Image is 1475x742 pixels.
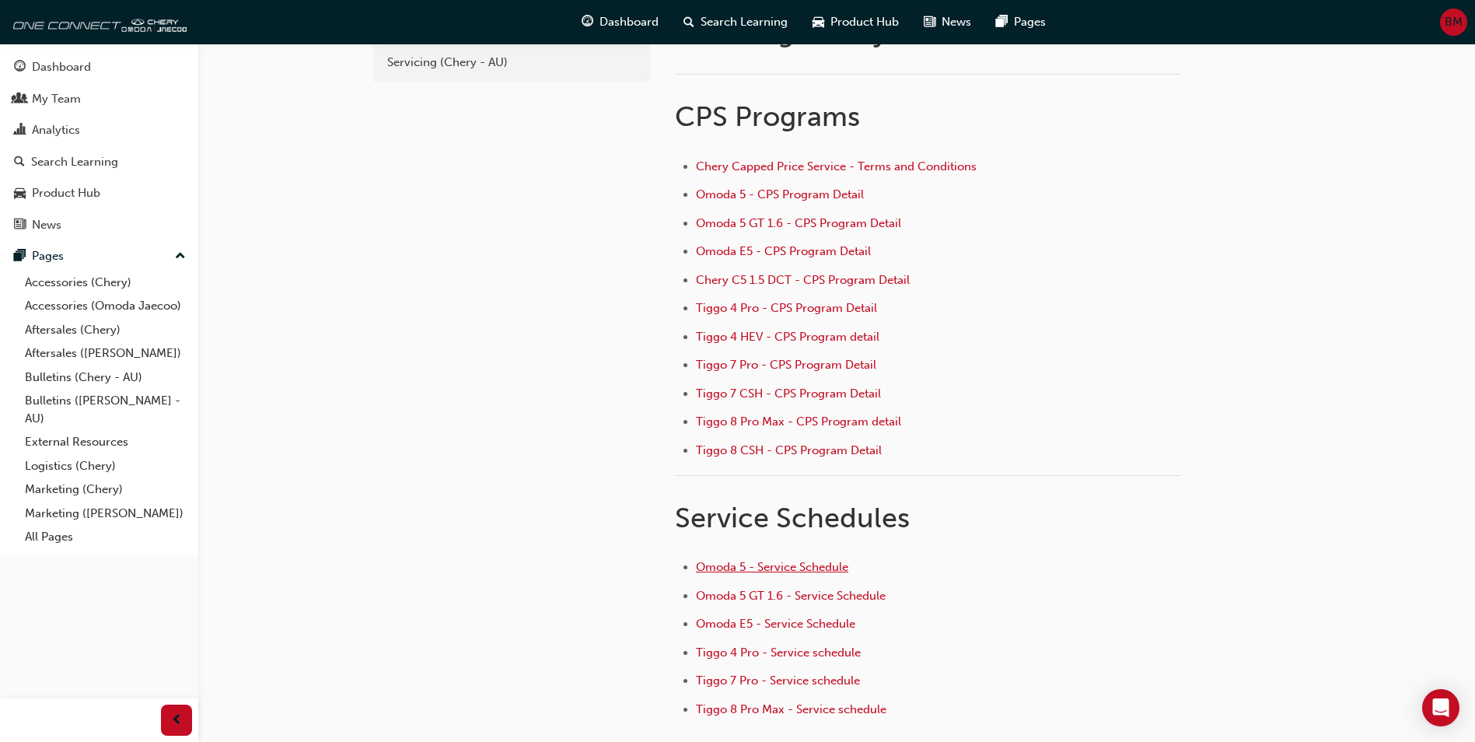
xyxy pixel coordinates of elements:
span: up-icon [175,247,186,267]
span: car-icon [813,12,824,32]
button: Pages [6,242,192,271]
a: Tiggo 4 HEV - CPS Program detail [696,330,879,344]
a: Tiggo 7 Pro - CPS Program Detail [696,358,876,372]
span: chart-icon [14,124,26,138]
span: news-icon [14,219,26,233]
a: news-iconNews [911,6,984,38]
a: Omoda 5 GT 1.6 - Service Schedule [696,589,886,603]
span: Pages [1014,13,1046,31]
a: Bulletins (Chery - AU) [19,366,192,390]
a: Logistics (Chery) [19,454,192,478]
span: BM [1445,13,1463,31]
a: Omoda E5 - Service Schedule [696,617,855,631]
a: Omoda E5 - CPS Program Detail [696,244,871,258]
span: Dashboard [599,13,659,31]
a: Tiggo 4 Pro - CPS Program Detail [696,301,877,315]
span: people-icon [14,93,26,107]
a: Marketing ([PERSON_NAME]) [19,502,192,526]
div: Pages [32,247,64,265]
a: My Team [6,85,192,114]
a: Omoda 5 GT 1.6 - CPS Program Detail [696,216,901,230]
span: guage-icon [14,61,26,75]
button: DashboardMy TeamAnalyticsSearch LearningProduct HubNews [6,50,192,242]
span: Search Learning [701,13,788,31]
div: My Team [32,90,81,108]
a: pages-iconPages [984,6,1058,38]
a: Tiggo 8 Pro Max - CPS Program detail [696,415,901,429]
a: External Resources [19,430,192,454]
a: Chery C5 1.5 DCT - CPS Program Detail [696,273,910,287]
span: prev-icon [171,711,183,730]
a: Aftersales (Chery) [19,318,192,342]
a: Product Hub [6,179,192,208]
span: pages-icon [14,250,26,264]
a: Tiggo 8 CSH - CPS Program Detail [696,443,882,457]
div: Search Learning [31,153,118,171]
span: Service Schedules [675,501,910,534]
a: Tiggo 7 Pro - Service schedule [696,674,860,688]
div: Servicing (Chery - AU) [387,54,636,72]
a: Tiggo 8 Pro Max - Service schedule [696,702,886,716]
span: search-icon [14,156,25,170]
button: BM [1440,9,1467,36]
a: Tiggo 7 CSH - CPS Program Detail [696,387,881,401]
a: Search Learning [6,148,192,177]
a: Accessories (Omoda Jaecoo) [19,294,192,318]
div: Dashboard [32,58,91,76]
a: Dashboard [6,53,192,82]
span: CPS Programs [675,100,860,133]
div: News [32,216,61,234]
a: Tiggo 4 Pro - Service schedule [696,646,861,660]
span: search-icon [683,12,694,32]
img: oneconnect [8,6,187,37]
a: News [6,211,192,240]
span: pages-icon [996,12,1008,32]
span: Product Hub [830,13,899,31]
a: Omoda 5 - Service Schedule [696,560,848,574]
a: Omoda 5 - CPS Program Detail [696,187,864,201]
a: car-iconProduct Hub [800,6,911,38]
div: Product Hub [32,184,100,202]
a: Servicing (Chery - AU) [379,49,644,76]
a: search-iconSearch Learning [671,6,800,38]
div: Open Intercom Messenger [1422,689,1459,726]
a: Chery Capped Price Service - Terms and Conditions [696,159,977,173]
a: Aftersales ([PERSON_NAME]) [19,341,192,366]
a: guage-iconDashboard [569,6,671,38]
a: Analytics [6,116,192,145]
span: guage-icon [582,12,593,32]
span: news-icon [924,12,935,32]
a: Marketing (Chery) [19,478,192,502]
a: Bulletins ([PERSON_NAME] - AU) [19,389,192,430]
a: Accessories (Chery) [19,271,192,295]
span: News [942,13,971,31]
div: Analytics [32,121,80,139]
a: All Pages [19,525,192,549]
span: car-icon [14,187,26,201]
